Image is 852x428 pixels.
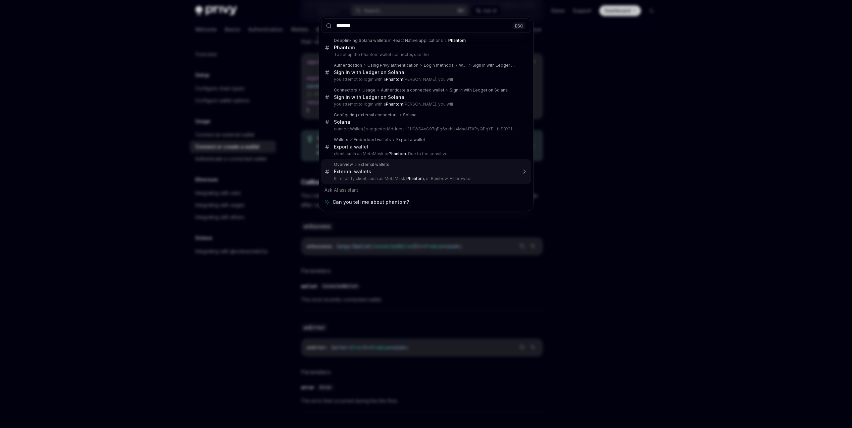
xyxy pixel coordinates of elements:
[321,184,531,196] div: Ask AI assistant
[396,137,425,142] div: Export a wallet
[367,63,418,68] div: Using Privy authentication
[362,87,375,93] div: Usage
[472,63,517,68] div: Sign in with Ledger on Solana
[448,38,466,43] b: Phantom
[334,176,517,181] p: third-party client, such as MetaMask, , or Rainbow. All browser
[334,151,517,157] p: client, such as MetaMask or . Due to the sensitive
[334,112,398,118] div: Configuring external connectors
[334,162,353,167] div: Overview
[334,52,517,57] p: To set up the Phantom wallet connector, use the
[459,63,467,68] div: Wallet
[386,77,403,82] b: Phantom
[334,137,348,142] div: Wallets
[406,176,424,181] b: Phantom
[386,102,403,107] b: Phantom
[389,151,406,156] b: Phantom
[513,22,525,29] div: ESC
[334,126,517,132] p: connectWallet({ suggestedAddress: '1111WS4xG97qPg6xehU4MadJZifPyQPgYPHfsS3X1111', walletList: [
[334,38,443,43] div: Deeplinking Solana wallets in React Native applications
[334,77,517,82] p: you attempt to login with a [PERSON_NAME], you will
[381,87,444,93] div: Authenticate a connected wallet
[403,112,416,118] div: Solana
[334,45,355,50] b: Phantom
[334,169,371,175] div: External wallets
[334,87,357,93] div: Connectors
[334,63,362,68] div: Authentication
[450,87,508,93] div: Sign in with Ledger on Solana
[358,162,389,167] div: External wallets
[334,119,350,125] div: Solana
[424,63,454,68] div: Login methods
[354,137,391,142] div: Embedded wallets
[333,199,409,205] span: Can you tell me about phantom?
[334,102,517,107] p: you attempt to login with a [PERSON_NAME], you will
[334,94,404,100] div: Sign in with Ledger on Solana
[334,144,368,150] div: Export a wallet
[334,69,404,75] div: Sign in with Ledger on Solana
